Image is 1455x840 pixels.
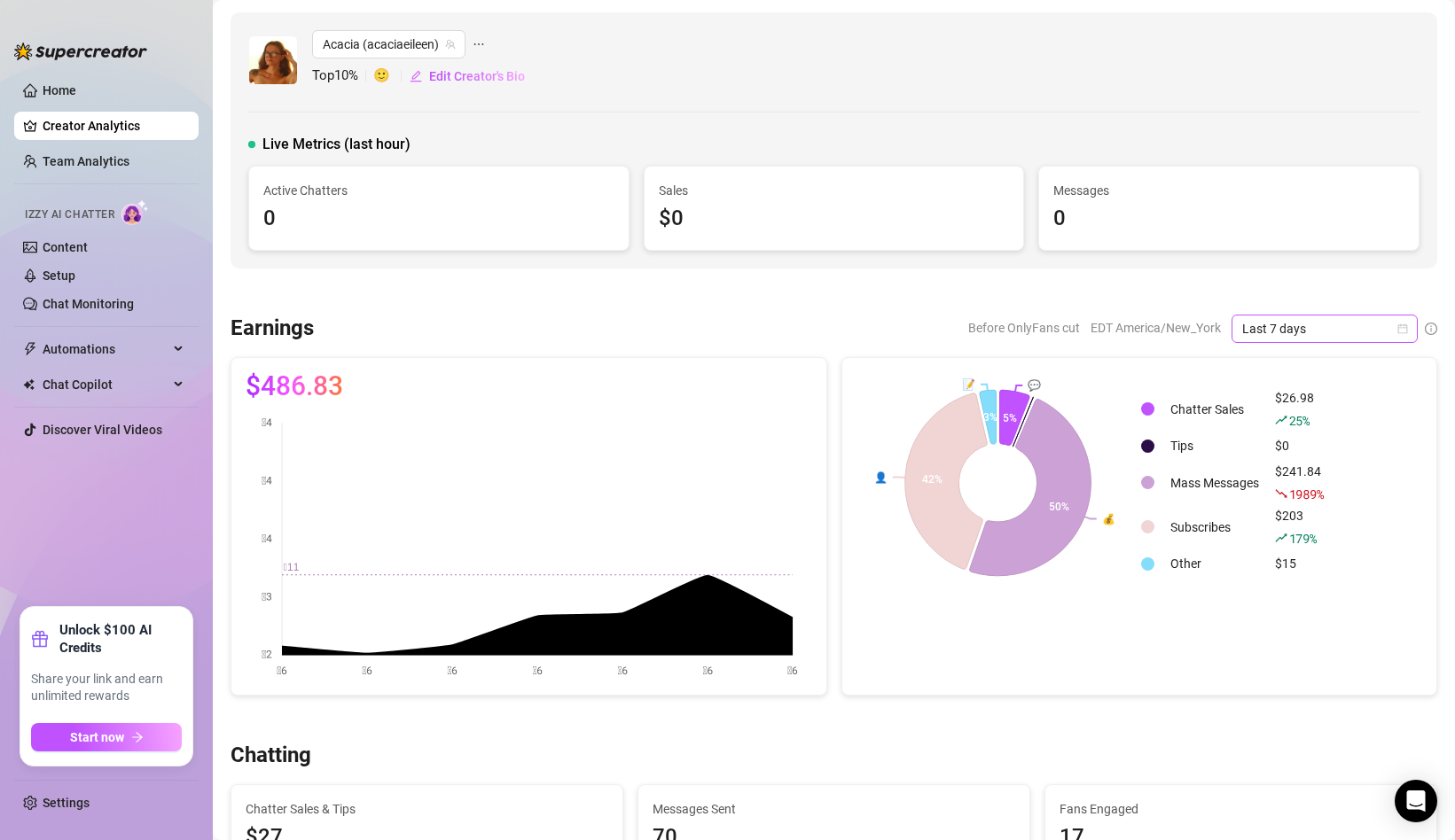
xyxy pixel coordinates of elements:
span: info-circle [1425,323,1437,335]
td: Subscribes [1163,506,1266,548]
div: 0 [1053,202,1404,236]
span: EDT America/New_York [1091,315,1221,341]
td: Tips [1163,432,1266,460]
span: Live Metrics (last hour) [262,134,411,155]
span: Messages [1053,181,1404,200]
span: Active Chatters [263,181,614,200]
span: calendar [1397,323,1408,334]
span: Edit Creator's Bio [429,69,525,83]
div: 0 [263,202,614,236]
span: Acacia (acaciaeileen) [323,31,455,58]
span: rise [1275,414,1287,426]
span: fall [1275,487,1287,500]
div: $203 [1275,506,1324,548]
h3: Earnings [231,315,314,343]
div: $15 [1275,554,1324,573]
div: $0 [659,202,1010,236]
a: Home [43,83,76,97]
span: 25 % [1289,412,1310,429]
text: 👤 [873,470,887,483]
span: edit [410,70,422,82]
span: Messages Sent [653,799,1015,819]
span: Chatter Sales & Tips [246,799,608,819]
h3: Chatting [231,742,311,770]
span: rise [1275,532,1287,544]
td: Other [1163,550,1266,578]
span: 🙂 [373,66,409,87]
span: Top 10 % [312,66,373,87]
text: 📝 [962,377,975,390]
span: gift [31,630,49,648]
div: Open Intercom Messenger [1395,780,1437,822]
a: Chat Monitoring [43,297,134,311]
div: $241.84 [1275,462,1324,504]
img: Chat Copilot [23,378,35,391]
button: Start nowarrow-right [31,723,182,751]
td: Mass Messages [1163,462,1266,504]
div: $0 [1275,436,1324,455]
div: $26.98 [1275,388,1324,431]
span: thunderbolt [23,342,37,356]
span: arrow-right [131,731,144,743]
a: Team Analytics [43,154,129,168]
span: Sales [659,181,1010,200]
span: Last 7 days [1242,315,1407,342]
strong: Unlock $100 AI Credits [59,621,182,657]
a: Settings [43,796,90,810]
button: Edit Creator's Bio [409,62,526,90]
a: Creator Analytics [43,112,184,140]
span: 1989 % [1289,486,1324,502]
span: Izzy AI Chatter [25,206,114,223]
span: Start now [70,730,124,744]
img: logo-BBDzfeDw.svg [14,43,147,60]
span: ellipsis [473,30,485,58]
text: 💰 [1101,511,1115,525]
span: $486.83 [246,372,343,401]
text: 💬 [1028,378,1041,392]
a: Setup [43,268,75,283]
td: Chatter Sales [1163,388,1266,431]
span: Chat Copilot [43,370,168,399]
span: team [445,39,456,50]
a: Discover Viral Videos [43,423,162,437]
span: Fans Engaged [1060,799,1422,819]
img: Acacia [249,36,297,84]
span: Share your link and earn unlimited rewards [31,671,182,705]
span: Automations [43,335,168,363]
span: Before OnlyFans cut [968,315,1080,341]
span: 179 % [1289,530,1317,547]
a: Content [43,240,88,254]
img: AI Chatter [121,199,149,225]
